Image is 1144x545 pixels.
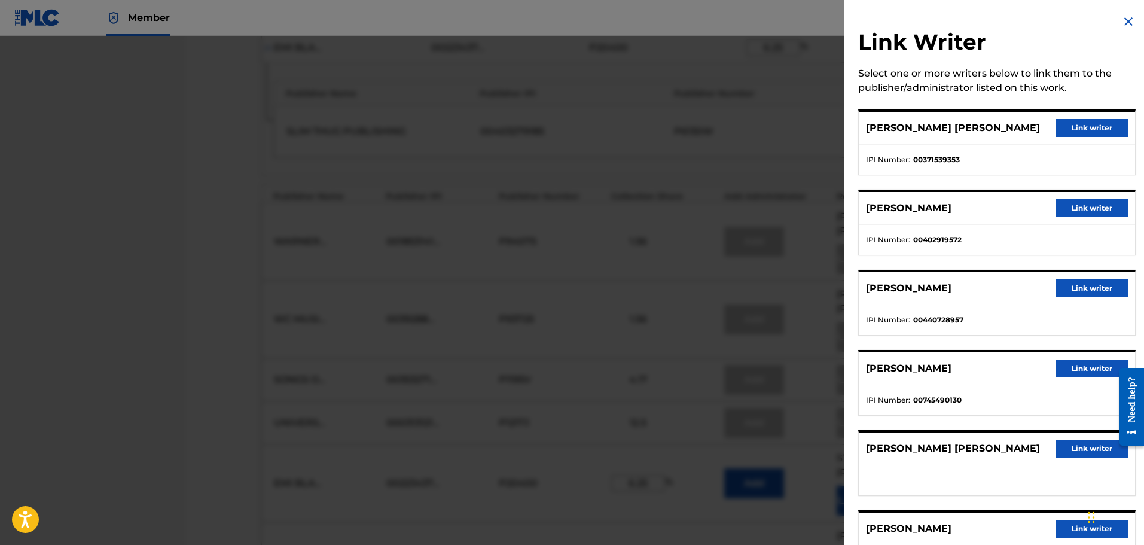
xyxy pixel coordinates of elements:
span: IPI Number : [866,154,910,165]
iframe: Chat Widget [1084,488,1144,545]
p: [PERSON_NAME] [PERSON_NAME] [866,121,1040,135]
span: IPI Number : [866,315,910,325]
button: Link writer [1056,119,1128,137]
p: [PERSON_NAME] [866,522,951,536]
strong: 00440728957 [913,315,963,325]
span: IPI Number : [866,395,910,406]
button: Link writer [1056,360,1128,377]
span: Member [128,11,170,25]
button: Link writer [1056,520,1128,538]
p: [PERSON_NAME] [866,281,951,296]
p: [PERSON_NAME] [PERSON_NAME] [866,442,1040,456]
button: Link writer [1056,440,1128,458]
div: Drag [1088,500,1095,535]
p: [PERSON_NAME] [866,201,951,215]
strong: 00745490130 [913,395,962,406]
strong: 00371539353 [913,154,960,165]
strong: 00402919572 [913,235,962,245]
div: Select one or more writers below to link them to the publisher/administrator listed on this work. [858,66,1136,95]
button: Link writer [1056,279,1128,297]
img: Top Rightsholder [106,11,121,25]
span: IPI Number : [866,235,910,245]
img: MLC Logo [14,9,60,26]
button: Link writer [1056,199,1128,217]
h2: Link Writer [858,29,1136,59]
p: [PERSON_NAME] [866,361,951,376]
iframe: Resource Center [1111,358,1144,455]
